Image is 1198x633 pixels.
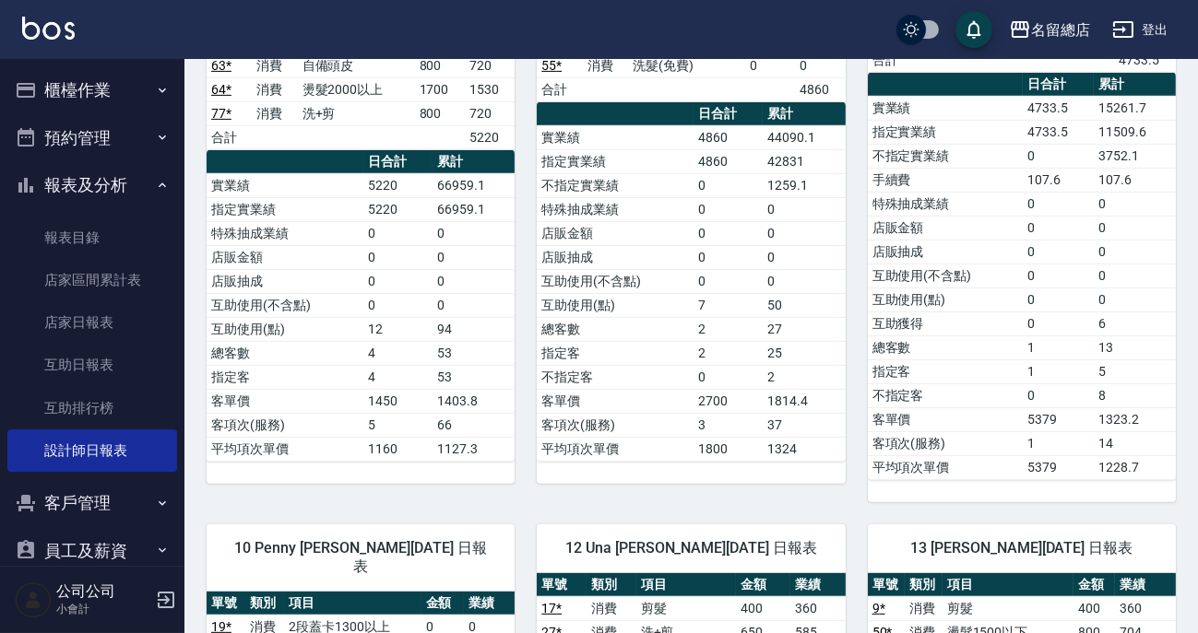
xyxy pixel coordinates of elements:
td: 53 [433,365,515,389]
td: 5 [1094,359,1176,383]
td: 互助使用(點) [207,317,363,341]
table: a dense table [207,150,515,462]
button: 客戶管理 [7,479,177,527]
a: 互助日報表 [7,344,177,386]
td: 2 [763,365,845,389]
td: 0 [763,221,845,245]
td: 特殊抽成業績 [207,221,363,245]
td: 42831 [763,149,845,173]
td: 4733.5 [1114,48,1176,72]
td: 720 [465,101,515,125]
td: 店販金額 [207,245,363,269]
td: 客單價 [868,407,1024,431]
td: 0 [433,221,515,245]
td: 不指定客 [537,365,694,389]
td: 0 [694,245,763,269]
td: 客單價 [207,389,363,413]
td: 4 [363,341,433,365]
td: 1530 [465,77,515,101]
td: 2700 [694,389,763,413]
td: 0 [694,173,763,197]
td: 44090.1 [763,125,845,149]
td: 27 [763,317,845,341]
td: 1 [1023,335,1094,359]
td: 1450 [363,389,433,413]
h5: 公司公司 [56,582,150,601]
td: 0 [763,269,845,293]
td: 0 [1094,192,1176,216]
td: 66959.1 [433,197,515,221]
td: 0 [1023,240,1094,264]
td: 消費 [583,53,628,77]
td: 互助使用(不含點) [868,264,1024,287]
td: 5220 [363,173,433,197]
td: 94 [433,317,515,341]
th: 項目 [943,573,1074,597]
td: 800 [415,101,465,125]
th: 金額 [1073,573,1115,597]
td: 消費 [252,101,297,125]
td: 14 [1094,431,1176,455]
td: 0 [1023,311,1094,335]
div: 名留總店 [1031,18,1090,41]
td: 不指定實業績 [868,144,1024,168]
td: 0 [433,245,515,269]
td: 4860 [795,77,845,101]
td: 0 [1023,216,1094,240]
td: 實業績 [868,96,1024,120]
table: a dense table [868,73,1176,480]
button: 登出 [1105,13,1176,47]
td: 4733.5 [1023,120,1094,144]
td: 合計 [537,77,582,101]
td: 指定客 [868,359,1024,383]
td: 平均項次單價 [868,455,1024,479]
td: 0 [694,221,763,245]
td: 店販抽成 [537,245,694,269]
td: 50 [763,293,845,317]
td: 0 [745,53,795,77]
td: 0 [363,293,433,317]
td: 店販金額 [537,221,694,245]
a: 設計師日報表 [7,429,177,472]
button: save [955,11,992,48]
td: 5379 [1023,455,1094,479]
td: 客項次(服務) [868,431,1024,455]
td: 洗髮(免費) [628,53,745,77]
td: 客單價 [537,389,694,413]
td: 1814.4 [763,389,845,413]
a: 互助排行榜 [7,387,177,429]
td: 剪髮 [943,596,1074,620]
td: 指定實業績 [207,197,363,221]
td: 0 [1094,287,1176,311]
td: 107.6 [1094,168,1176,192]
button: 員工及薪資 [7,527,177,575]
button: 名留總店 [1002,11,1097,49]
th: 日合計 [363,150,433,174]
td: 15261.7 [1094,96,1176,120]
td: 不指定實業績 [537,173,694,197]
td: 13 [1094,335,1176,359]
td: 互助使用(不含點) [537,269,694,293]
td: 特殊抽成業績 [537,197,694,221]
td: 特殊抽成業績 [868,192,1024,216]
table: a dense table [537,102,845,462]
td: 5220 [465,125,515,149]
td: 0 [433,293,515,317]
th: 項目 [284,592,421,615]
th: 類別 [905,573,943,597]
th: 單號 [868,573,906,597]
th: 類別 [587,573,636,597]
td: 1403.8 [433,389,515,413]
td: 3752.1 [1094,144,1176,168]
td: 0 [363,245,433,269]
td: 互助使用(不含點) [207,293,363,317]
td: 5220 [363,197,433,221]
th: 單號 [537,573,587,597]
td: 4860 [694,149,763,173]
th: 業績 [464,592,515,615]
td: 自備頭皮 [298,53,415,77]
th: 項目 [636,573,737,597]
td: 消費 [252,53,297,77]
td: 12 [363,317,433,341]
th: 金額 [421,592,464,615]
